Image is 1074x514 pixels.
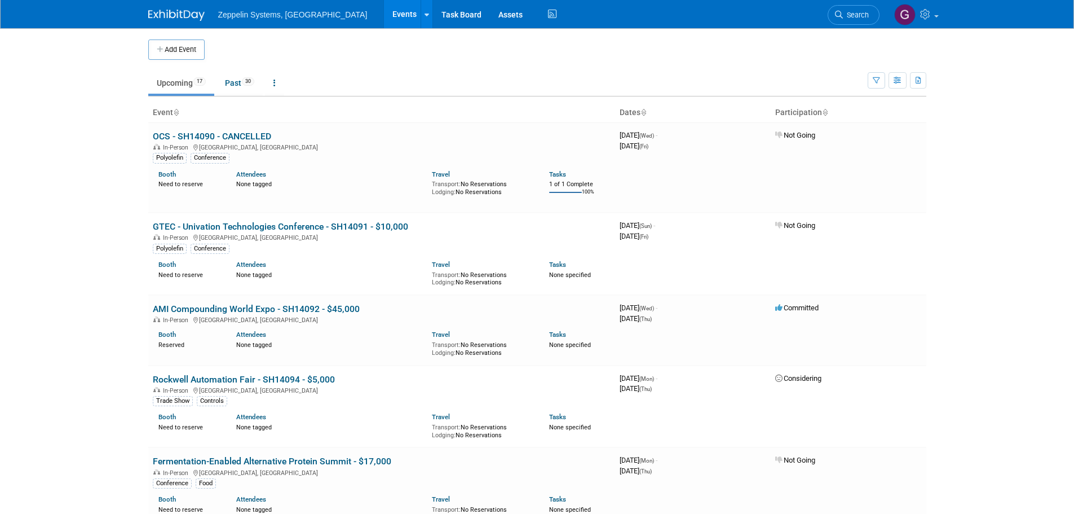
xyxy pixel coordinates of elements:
a: Booth [158,331,176,339]
div: None tagged [236,504,423,514]
span: Transport: [432,181,461,188]
span: (Thu) [639,316,652,322]
a: Attendees [236,331,266,339]
span: (Wed) [639,305,654,311]
div: [GEOGRAPHIC_DATA], [GEOGRAPHIC_DATA] [153,385,611,394]
div: No Reservations No Reservations [432,421,532,439]
a: Attendees [236,261,266,269]
a: GTEC - Univation Technologies Conference - SH14091 - $10,000 [153,221,408,232]
a: Past30 [216,72,263,94]
a: Booth [158,170,176,178]
span: Not Going [775,221,815,230]
span: None specified [549,506,591,513]
a: Sort by Start Date [640,108,646,117]
span: Lodging: [432,432,456,439]
a: Fermentation-Enabled Alternative Protein Summit - $17,000 [153,456,391,467]
div: Controls [197,396,227,406]
span: (Thu) [639,386,652,392]
span: [DATE] [620,304,657,312]
th: Dates [615,103,771,122]
a: AMI Compounding World Expo - SH14092 - $45,000 [153,304,360,314]
th: Participation [771,103,926,122]
div: Need to reserve [158,178,220,188]
span: Zeppelin Systems, [GEOGRAPHIC_DATA] [218,10,368,19]
span: (Wed) [639,133,654,139]
div: No Reservations No Reservations [432,269,532,287]
span: Considering [775,374,821,383]
div: Conference [153,478,192,489]
div: Polyolefin [153,244,187,254]
span: 30 [242,77,254,86]
div: Conference [191,244,229,254]
img: In-Person Event [153,234,160,240]
span: - [656,456,657,464]
img: Genevieve Dewald [894,4,916,25]
span: In-Person [163,234,192,241]
div: Trade Show [153,396,193,406]
div: None tagged [236,339,423,349]
span: [DATE] [620,384,652,393]
a: Travel [432,261,450,269]
a: Travel [432,495,450,503]
div: Polyolefin [153,153,187,163]
span: Transport: [432,271,461,279]
a: Tasks [549,170,566,178]
a: Tasks [549,413,566,421]
span: [DATE] [620,374,657,383]
div: None tagged [236,421,423,432]
span: - [656,374,657,383]
div: [GEOGRAPHIC_DATA], [GEOGRAPHIC_DATA] [153,315,611,324]
span: - [653,221,655,230]
div: [GEOGRAPHIC_DATA], [GEOGRAPHIC_DATA] [153,232,611,241]
a: Attendees [236,170,266,178]
span: (Mon) [639,458,654,464]
span: None specified [549,271,591,279]
span: In-Person [163,387,192,394]
span: Lodging: [432,279,456,286]
div: Need to reserve [158,421,220,432]
span: Search [843,11,869,19]
a: Upcoming17 [148,72,214,94]
span: Lodging: [432,349,456,357]
a: Sort by Participation Type [822,108,828,117]
th: Event [148,103,615,122]
a: Tasks [549,495,566,503]
a: Booth [158,495,176,503]
span: [DATE] [620,142,648,150]
img: In-Person Event [153,387,160,393]
a: Booth [158,261,176,269]
button: Add Event [148,39,205,60]
span: In-Person [163,144,192,151]
div: Food [196,478,216,489]
div: No Reservations No Reservations [432,339,532,357]
a: Travel [432,170,450,178]
div: Conference [191,153,229,163]
a: Sort by Event Name [173,108,179,117]
a: OCS - SH14090 - CANCELLED [153,131,271,142]
span: (Thu) [639,468,652,475]
td: 100% [582,189,594,204]
a: Tasks [549,261,566,269]
span: Not Going [775,456,815,464]
span: [DATE] [620,131,657,139]
span: (Fri) [639,143,648,150]
span: - [656,131,657,139]
span: [DATE] [620,314,652,323]
span: (Fri) [639,234,648,240]
span: None specified [549,424,591,431]
div: Reserved [158,339,220,349]
span: [DATE] [620,467,652,475]
span: In-Person [163,469,192,477]
a: Tasks [549,331,566,339]
span: [DATE] [620,456,657,464]
a: Travel [432,413,450,421]
div: None tagged [236,178,423,188]
span: [DATE] [620,221,655,230]
span: Transport: [432,424,461,431]
span: Transport: [432,341,461,349]
div: [GEOGRAPHIC_DATA], [GEOGRAPHIC_DATA] [153,468,611,477]
a: Booth [158,413,176,421]
span: None specified [549,341,591,349]
span: (Mon) [639,376,654,382]
a: Attendees [236,495,266,503]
